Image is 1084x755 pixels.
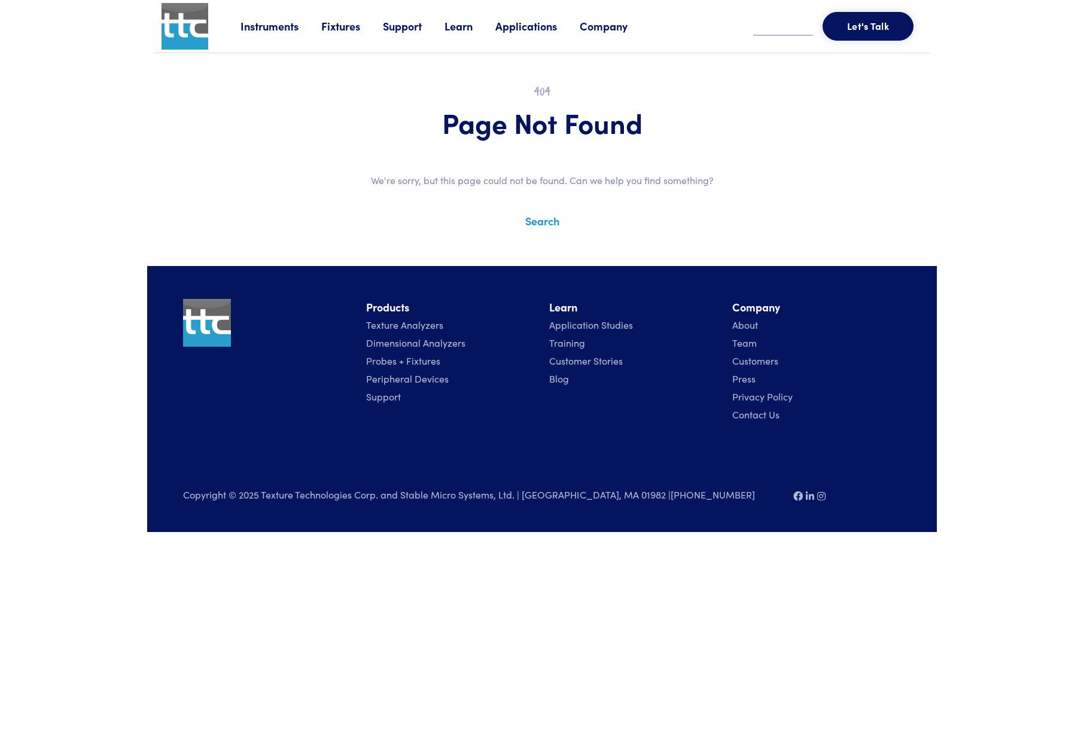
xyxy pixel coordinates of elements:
[183,82,901,100] h2: 404
[383,19,444,33] a: Support
[823,12,914,41] button: Let's Talk
[366,354,440,367] a: Probes + Fixtures
[549,299,718,316] li: Learn
[183,487,779,503] p: Copyright © 2025 Texture Technologies Corp. and Stable Micro Systems, Ltd. | [GEOGRAPHIC_DATA], M...
[732,318,758,331] a: About
[580,19,650,33] a: Company
[549,354,623,367] a: Customer Stories
[525,213,559,228] a: Search
[549,372,569,385] a: Blog
[366,318,443,331] a: Texture Analyzers
[162,3,208,50] img: ttc_logo_1x1_v1.0.png
[240,19,321,33] a: Instruments
[549,318,633,331] a: Application Studies
[671,488,755,501] a: [PHONE_NUMBER]
[732,390,793,403] a: Privacy Policy
[183,299,231,347] img: ttc_logo_1x1_v1.0.png
[183,105,901,140] h1: Page Not Found
[366,372,449,385] a: Peripheral Devices
[732,299,901,316] li: Company
[154,173,930,188] p: We're sorry, but this page could not be found. Can we help you find something?
[732,372,756,385] a: Press
[321,19,383,33] a: Fixtures
[732,354,778,367] a: Customers
[366,299,535,316] li: Products
[732,336,757,349] a: Team
[732,408,779,421] a: Contact Us
[495,19,580,33] a: Applications
[366,336,465,349] a: Dimensional Analyzers
[549,336,585,349] a: Training
[366,390,401,403] a: Support
[444,19,495,33] a: Learn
